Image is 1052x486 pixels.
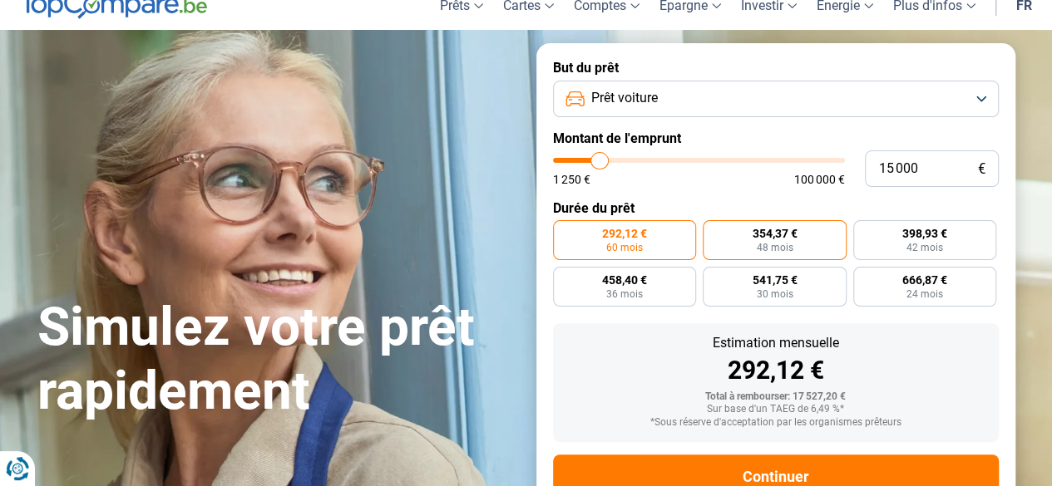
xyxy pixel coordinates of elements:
label: Durée du prêt [553,200,999,216]
div: Total à rembourser: 17 527,20 € [566,391,985,403]
span: 48 mois [756,243,793,253]
span: 100 000 € [794,174,845,185]
button: Prêt voiture [553,81,999,117]
span: 541,75 € [752,274,797,286]
span: 36 mois [606,289,643,299]
label: Montant de l'emprunt [553,130,999,146]
span: 1 250 € [553,174,590,185]
div: *Sous réserve d'acceptation par les organismes prêteurs [566,417,985,429]
span: 60 mois [606,243,643,253]
span: 30 mois [756,289,793,299]
div: Estimation mensuelle [566,336,985,350]
span: 354,37 € [752,228,797,239]
span: 42 mois [906,243,943,253]
div: 292,12 € [566,358,985,383]
div: Sur base d'un TAEG de 6,49 %* [566,404,985,415]
span: 398,93 € [902,228,947,239]
span: 458,40 € [602,274,647,286]
span: Prêt voiture [591,89,658,107]
span: 292,12 € [602,228,647,239]
span: € [978,162,985,176]
label: But du prêt [553,60,999,76]
span: 666,87 € [902,274,947,286]
h1: Simulez votre prêt rapidement [37,296,516,424]
span: 24 mois [906,289,943,299]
